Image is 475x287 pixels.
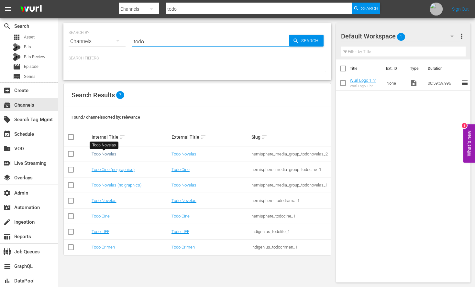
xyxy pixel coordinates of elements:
[3,22,11,30] span: Search
[69,56,326,61] p: Search Filters:
[72,115,140,120] span: Found 7 channels sorted by: relevance
[406,59,424,78] th: Type
[410,79,418,87] span: Video
[92,198,116,203] a: Todo Novelas
[92,152,116,156] a: Todo Novelas
[352,3,380,14] button: Search
[251,214,329,218] div: hemisphere_todocine_1
[116,91,124,99] span: 7
[462,123,467,128] div: 1
[3,204,11,211] span: Automation
[13,43,21,51] div: Bits
[3,87,11,94] span: Create
[13,33,21,41] span: Asset
[3,262,11,270] span: GraphQL
[92,183,141,187] a: Todo Novelas (no graphics)
[425,75,461,91] td: 00:59:59.996
[341,27,460,45] div: Default Workspace
[171,245,195,250] a: Todo Crimen
[24,34,35,40] span: Asset
[13,73,21,80] span: Series
[3,116,11,123] span: Search Tag Mgmt
[3,277,11,285] span: DataPool
[92,167,135,172] a: Todo Cine (no graphics)
[261,134,267,140] span: sort
[171,229,189,234] a: Todo LIFE
[171,152,196,156] a: Todo Novelas
[171,183,196,187] a: Todo Novelas
[463,124,475,163] button: Open Feedback Widget
[361,3,378,14] span: Search
[461,79,469,87] span: reorder
[251,152,329,156] div: hemisphere_media_group_todonovelas_2
[251,167,329,172] div: hemisphere_media_group_todocine_1
[458,32,466,40] span: more_vert
[251,198,329,203] div: hemisphere_tododrama_1
[24,54,45,60] span: Bits Review
[92,229,109,234] a: Todo LIFE
[350,78,376,83] a: Wurl Logo 1 hr
[119,134,125,140] span: sort
[16,2,47,17] img: ans4CAIJ8jUAAAAAAAAAAAAAAAAAAAAAAAAgQb4GAAAAAAAAAAAAAAAAAAAAAAAAJMjXAAAAAAAAAAAAAAAAAAAAAAAAgAT5G...
[251,245,329,250] div: indigenius_todocrimen_1
[430,3,443,16] img: photo.jpg
[171,167,190,172] a: Todo Cine
[350,84,376,88] div: Wurl Logo 1 hr
[3,218,11,226] span: Ingestion
[384,75,408,91] td: None
[24,63,39,70] span: Episode
[92,245,115,250] a: Todo Crimen
[251,183,329,187] div: hemisphere_media_group_todonovelas_1
[92,133,170,141] div: Internal Title
[3,145,11,153] span: VOD
[171,214,190,218] a: Todo Cine
[24,44,31,50] span: Bits
[92,143,116,148] div: Todo Novelas
[69,32,126,50] div: Channels
[424,59,463,78] th: Duration
[251,229,329,234] div: indigenius_todolife_1
[3,130,11,138] span: Schedule
[72,91,115,99] span: Search Results
[3,248,11,256] span: Job Queues
[350,59,382,78] th: Title
[289,35,324,47] button: Search
[13,53,21,61] div: Bits Review
[3,159,11,167] span: Live Streaming
[200,134,206,140] span: sort
[397,30,405,44] span: 1
[3,174,11,182] span: Overlays
[382,59,406,78] th: Ext. ID
[458,28,466,44] button: more_vert
[92,214,110,218] a: Todo Cine
[251,133,329,141] div: Slug
[13,63,21,71] span: Episode
[3,101,11,109] span: Channels
[171,133,249,141] div: External Title
[452,6,469,12] a: Sign Out
[171,198,196,203] a: Todo Novelas
[299,35,324,47] span: Search
[24,73,36,80] span: Series
[3,233,11,240] span: Reports
[4,5,12,13] span: menu
[3,189,11,197] span: Admin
